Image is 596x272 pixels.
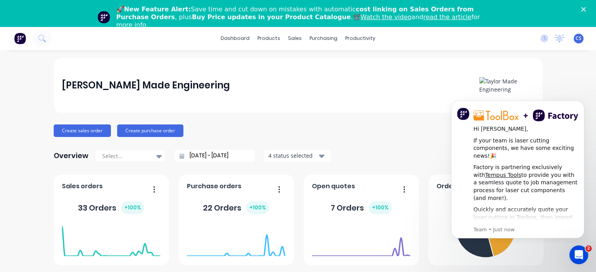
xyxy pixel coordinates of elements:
[437,182,492,191] span: Orders by status
[62,182,103,191] span: Sales orders
[116,5,486,29] div: 🚀 Save time and cut down on mistakes with automatic , plus .📽️ and for more info.
[54,148,89,164] div: Overview
[585,245,592,252] span: 2
[54,124,111,137] button: Create sales order
[246,201,269,214] div: + 100 %
[187,182,241,191] span: Purchase orders
[217,32,254,44] a: dashboard
[117,124,183,137] button: Create purchase order
[569,245,588,264] iframe: Intercom live chat
[423,13,471,21] a: read the article
[479,77,534,94] img: Taylor Made Engineering
[124,5,191,13] b: New Feature Alert:
[264,150,331,162] button: 4 status selected
[192,13,351,21] b: Buy Price updates in your Product Catalogue
[268,151,318,160] div: 4 status selected
[98,11,110,23] img: Profile image for Team
[369,201,392,214] div: + 100 %
[34,112,139,151] div: Quickly and accurately quote your laser cutting in Toolbox, then import quoted line items directl...
[203,201,269,214] div: 22 Orders
[341,32,379,44] div: productivity
[34,133,139,140] p: Message from Team, sent Just now
[360,13,411,21] a: Watch the video
[581,7,589,12] div: Close
[306,32,341,44] div: purchasing
[78,201,144,214] div: 33 Orders
[284,32,306,44] div: sales
[116,5,474,21] b: cost linking on Sales Orders from Purchase Orders
[312,182,355,191] span: Open quotes
[331,201,392,214] div: 7 Orders
[62,77,230,93] div: [PERSON_NAME] Made Engineering
[254,32,284,44] div: products
[439,94,596,243] iframe: Intercom notifications message
[576,35,582,42] span: CS
[121,201,144,214] div: + 100 %
[14,32,26,44] img: Factory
